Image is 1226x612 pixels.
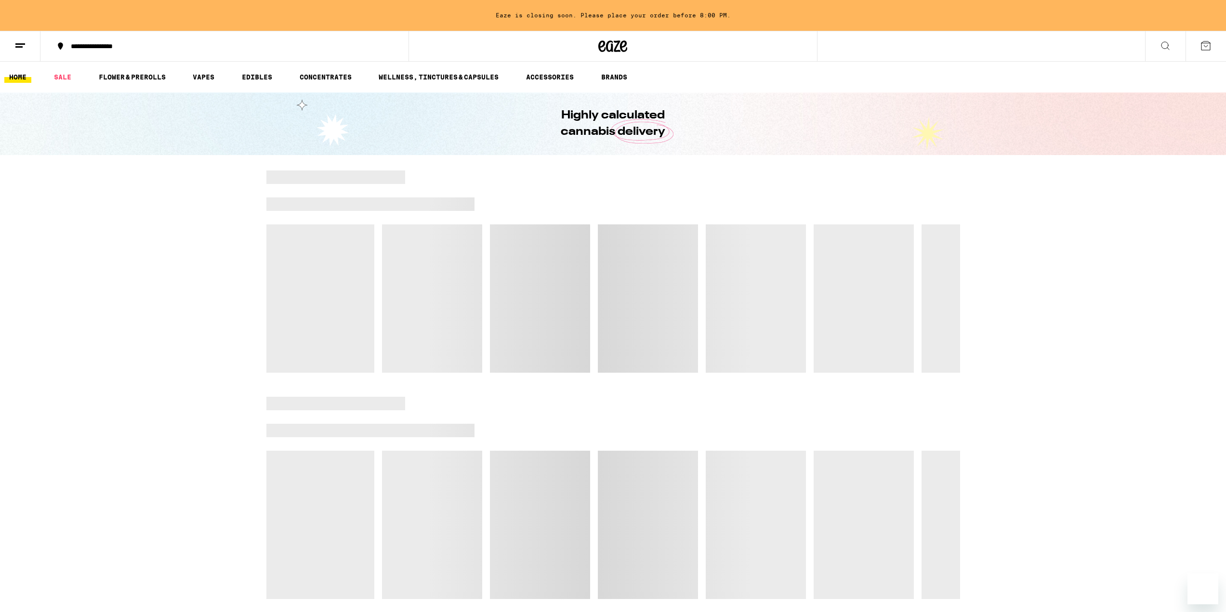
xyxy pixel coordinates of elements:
[1187,573,1218,604] iframe: Button to launch messaging window
[49,71,76,83] a: SALE
[94,71,171,83] a: FLOWER & PREROLLS
[237,71,277,83] a: EDIBLES
[596,71,632,83] a: BRANDS
[521,71,579,83] a: ACCESSORIES
[374,71,503,83] a: WELLNESS, TINCTURES & CAPSULES
[295,71,356,83] a: CONCENTRATES
[188,71,219,83] a: VAPES
[4,71,31,83] a: HOME
[534,107,693,140] h1: Highly calculated cannabis delivery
